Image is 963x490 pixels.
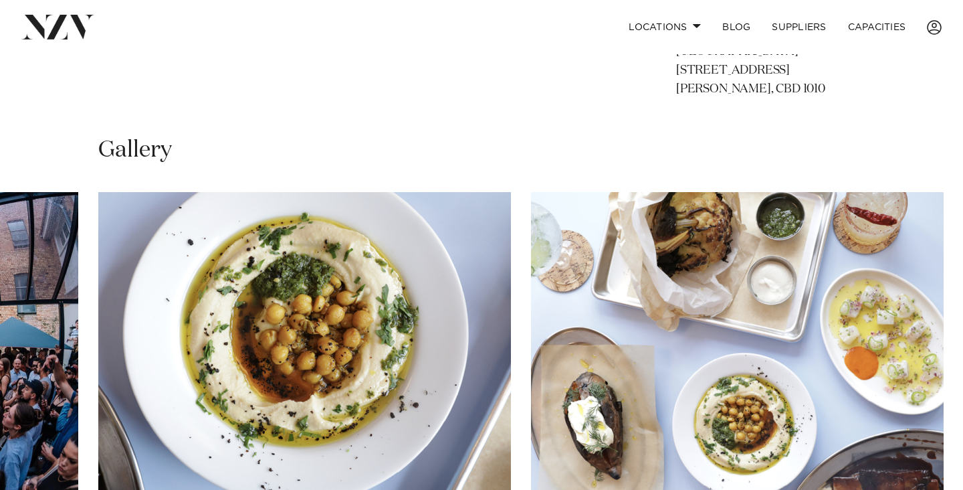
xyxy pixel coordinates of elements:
[837,13,917,42] a: Capacities
[21,15,94,39] img: nzv-logo.png
[761,13,837,42] a: SUPPLIERS
[618,13,712,42] a: Locations
[712,13,761,42] a: BLOG
[98,135,172,165] h2: Gallery
[676,43,865,99] p: [GEOGRAPHIC_DATA] [STREET_ADDRESS] [PERSON_NAME], CBD 1010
